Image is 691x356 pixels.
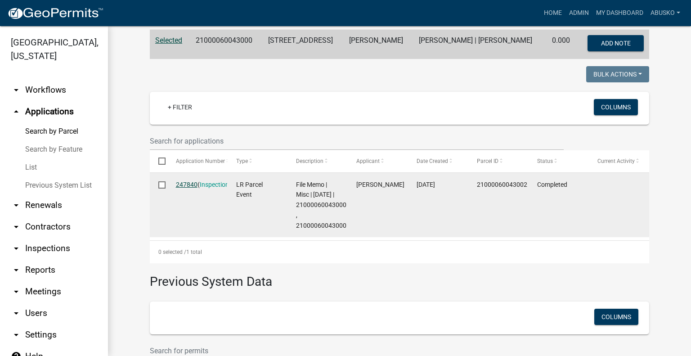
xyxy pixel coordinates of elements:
span: Type [236,158,248,164]
a: Selected [155,36,182,45]
span: File Memo | Misc | 12/14/2023 | 21000060043000 , 21000060043000 [296,181,346,229]
a: + Filter [161,99,199,115]
a: Admin [565,5,592,22]
datatable-header-cell: Status [529,150,589,172]
span: Description [296,158,323,164]
span: Lindsey Hanson [356,181,404,188]
span: 21000060043002 [477,181,527,188]
span: Current Activity [597,158,635,164]
div: ( ) [176,180,219,190]
td: 0.000 [547,30,578,59]
td: 21000060043000 [190,30,263,59]
i: arrow_drop_down [11,286,22,297]
datatable-header-cell: Description [287,150,348,172]
a: Home [540,5,565,22]
i: arrow_drop_down [11,308,22,319]
button: Columns [594,99,638,115]
span: Parcel ID [477,158,498,164]
span: 04/19/2024 [417,181,435,188]
button: Add Note [588,35,644,51]
a: Inspections [200,181,232,188]
i: arrow_drop_down [11,243,22,254]
datatable-header-cell: Parcel ID [468,150,529,172]
input: Search for applications [150,132,564,150]
datatable-header-cell: Application Number [167,150,227,172]
span: Add Note [601,40,630,47]
i: arrow_drop_down [11,265,22,275]
td: [PERSON_NAME] | [PERSON_NAME] [413,30,547,59]
a: abusko [647,5,684,22]
td: [STREET_ADDRESS] [263,30,344,59]
button: Columns [594,309,638,325]
datatable-header-cell: Current Activity [589,150,649,172]
datatable-header-cell: Applicant [348,150,408,172]
td: [PERSON_NAME] [344,30,413,59]
span: Application Number [176,158,225,164]
span: Status [537,158,553,164]
i: arrow_drop_down [11,85,22,95]
datatable-header-cell: Date Created [408,150,468,172]
h3: Previous System Data [150,263,649,291]
datatable-header-cell: Select [150,150,167,172]
span: Applicant [356,158,380,164]
i: arrow_drop_down [11,200,22,211]
div: 1 total [150,241,649,263]
a: My Dashboard [592,5,647,22]
i: arrow_drop_up [11,106,22,117]
a: 247840 [176,181,197,188]
span: Date Created [417,158,448,164]
i: arrow_drop_down [11,329,22,340]
span: LR Parcel Event [236,181,263,198]
span: Completed [537,181,567,188]
span: 0 selected / [158,249,186,255]
button: Bulk Actions [586,66,649,82]
i: arrow_drop_down [11,221,22,232]
datatable-header-cell: Type [227,150,287,172]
